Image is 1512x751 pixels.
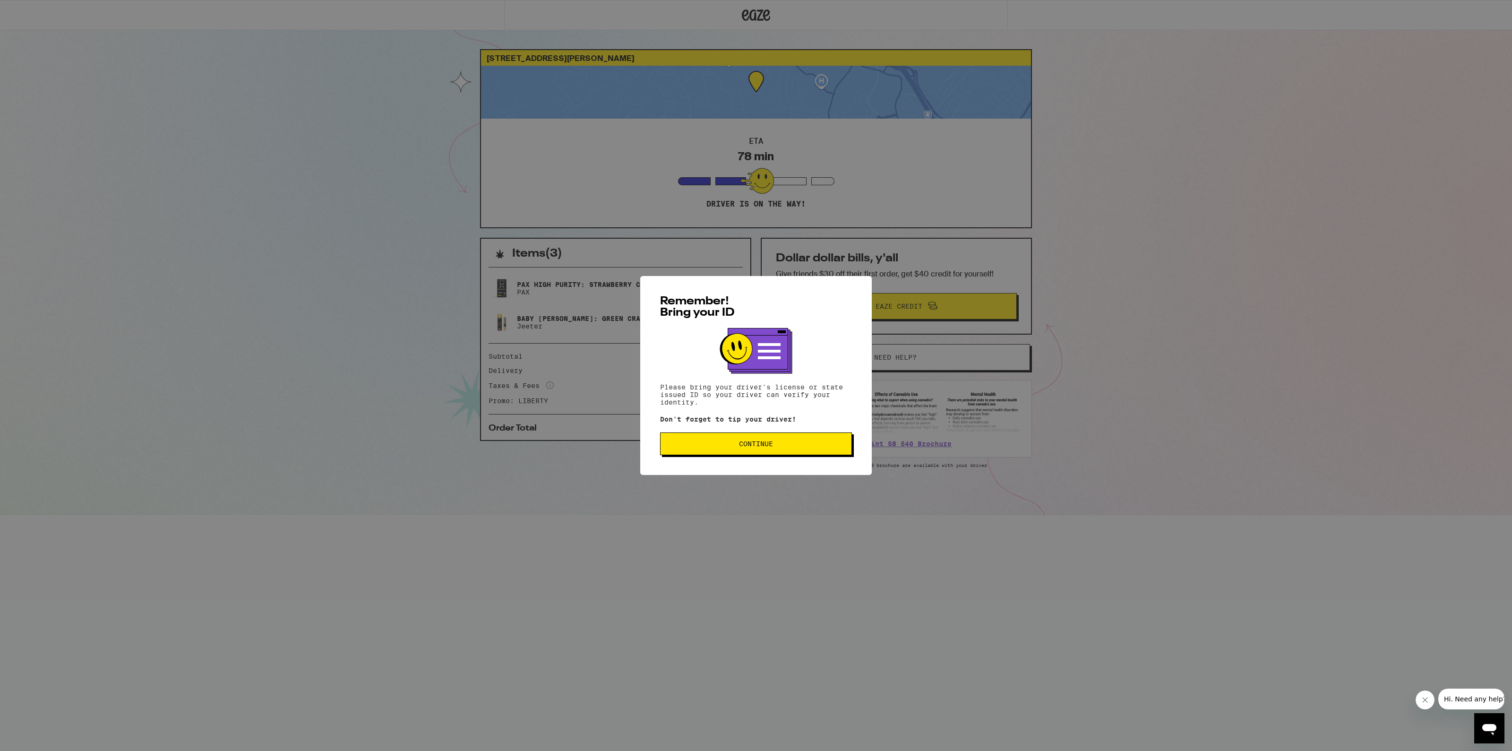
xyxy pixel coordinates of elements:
span: Hi. Need any help? [6,7,68,14]
p: Don't forget to tip your driver! [660,415,852,423]
span: Continue [739,440,773,447]
iframe: Close message [1416,691,1435,709]
iframe: Message from company [1438,689,1504,709]
span: Remember! Bring your ID [660,296,735,319]
p: Please bring your driver's license or state issued ID so your driver can verify your identity. [660,383,852,406]
button: Continue [660,432,852,455]
iframe: Button to launch messaging window [1474,713,1504,743]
